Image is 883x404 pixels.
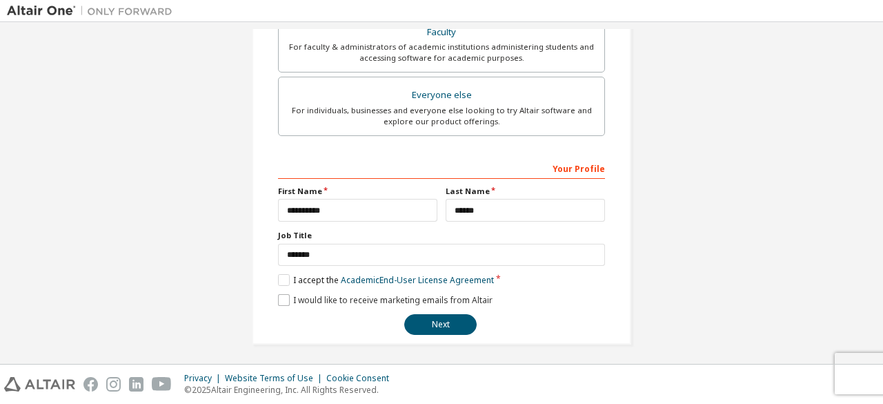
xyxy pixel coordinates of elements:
p: © 2025 Altair Engineering, Inc. All Rights Reserved. [184,384,397,396]
div: For faculty & administrators of academic institutions administering students and accessing softwa... [287,41,596,64]
label: I would like to receive marketing emails from Altair [278,294,493,306]
div: Your Profile [278,157,605,179]
div: Faculty [287,23,596,42]
img: Altair One [7,4,179,18]
label: First Name [278,186,437,197]
img: altair_logo.svg [4,377,75,392]
div: Cookie Consent [326,373,397,384]
label: I accept the [278,274,494,286]
label: Job Title [278,230,605,241]
img: facebook.svg [83,377,98,392]
div: Privacy [184,373,225,384]
div: For individuals, businesses and everyone else looking to try Altair software and explore our prod... [287,105,596,127]
a: Academic End-User License Agreement [341,274,494,286]
button: Next [404,314,477,335]
div: Everyone else [287,86,596,105]
img: youtube.svg [152,377,172,392]
div: Website Terms of Use [225,373,326,384]
label: Last Name [446,186,605,197]
img: instagram.svg [106,377,121,392]
img: linkedin.svg [129,377,143,392]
